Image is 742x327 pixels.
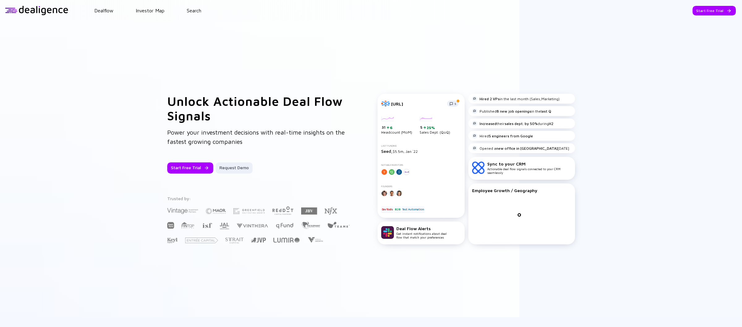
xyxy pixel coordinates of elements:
div: Last Funding [381,144,461,147]
strong: 8 new job openings [497,109,531,114]
img: Strait Capital [225,238,244,243]
img: Israel Secondary Fund [202,222,212,228]
strong: last Q [541,109,551,114]
div: Deal Flow Alerts [396,226,447,231]
a: Investor Map [136,8,164,13]
span: Seed, [381,148,393,154]
div: Trusted by: [167,196,351,201]
div: DevTools [381,206,394,213]
div: their during [472,121,553,126]
div: Headcount (MoM) [381,117,412,135]
span: Power your investment decisions with real-time insights on the fastest growing companies [167,129,345,145]
div: 6 [389,125,393,130]
div: 31 [382,125,412,130]
div: Notable Investors [381,164,461,166]
div: $5.5m, Jan `22 [381,148,461,154]
strong: Hired 2 VPs [480,97,500,101]
strong: sales dept. by 50% [505,121,538,126]
a: Search [187,8,201,13]
img: Vintage Investment Partners [167,207,198,214]
div: Sales Dept. (QoQ) [420,117,450,135]
img: Jerusalem Venture Partners [251,238,266,243]
img: JAL Ventures [220,223,229,230]
img: Lumir Ventures [273,238,300,243]
div: Test Automation [402,206,424,213]
div: [URL] [391,101,443,106]
div: in the last month (Sales,Marketing) [472,96,560,101]
strong: new office in [GEOGRAPHIC_DATA] [496,146,558,151]
img: Q Fund [275,222,294,229]
div: Sync to your CRM [487,161,571,166]
img: Maor Investments [206,206,226,216]
img: Entrée Capital [185,238,218,243]
button: Request Demo [216,162,253,174]
img: Team8 [327,222,350,228]
img: Viola Growth [307,237,323,243]
img: The Elephant [301,222,320,229]
div: Published in the [472,109,551,114]
img: Vinthera [237,223,268,229]
h1: Unlock Actionable Deal Flow Signals [167,94,353,123]
div: Actionable deal flow signals connected to your CRM seamlessly [487,161,571,174]
div: Founders [381,185,461,188]
div: 5 [420,125,450,130]
strong: Increased [480,121,497,126]
div: Employee Growth / Geography [472,188,571,193]
a: Dealflow [94,8,113,13]
img: JBV Capital [301,207,317,215]
button: Start Free Trial [693,6,736,15]
strong: 5 engineers from Google [489,134,533,138]
div: Opened a [DATE] [472,146,569,151]
img: Red Dot Capital Partners [272,205,294,215]
div: Hired [472,133,533,138]
img: NFX [325,207,337,215]
strong: H2 [549,121,553,126]
div: Get instant notifications about deal flow that match your preferences [396,226,447,239]
div: B2B [394,206,401,213]
button: Start Free Trial [167,162,213,174]
img: Greenfield Partners [233,208,265,214]
img: Key1 Capital [167,238,178,243]
div: 25% [426,125,435,130]
img: FINTOP Capital [181,222,194,229]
